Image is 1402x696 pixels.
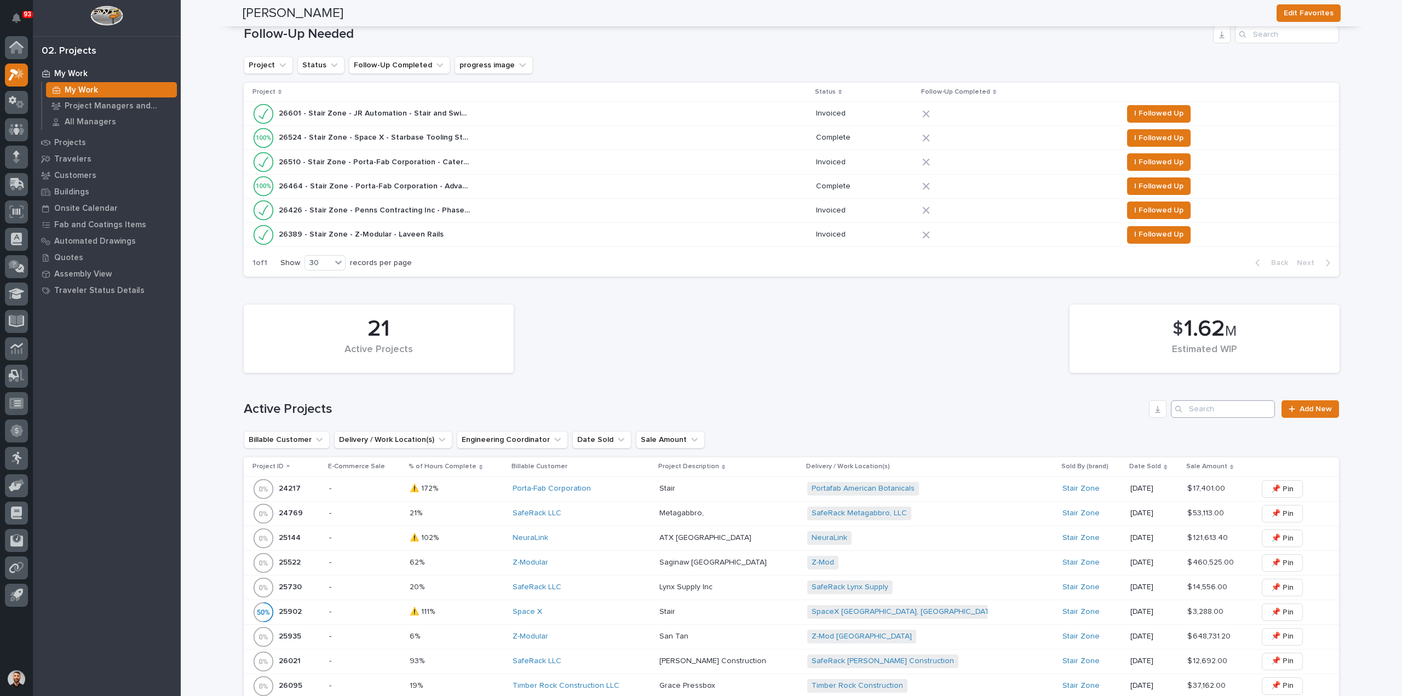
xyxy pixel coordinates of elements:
p: Date Sold [1129,461,1161,473]
tr: 2552225522 -62%62% Z-Modular Saginaw [GEOGRAPHIC_DATA]Saginaw [GEOGRAPHIC_DATA] Z-Mod Stair Zone ... [244,550,1339,575]
p: records per page [350,258,412,268]
p: Travelers [54,154,91,164]
button: Billable Customer [244,431,330,448]
p: 93% [410,654,427,666]
a: Customers [33,167,181,183]
p: 26095 [279,679,304,691]
p: Invoiced [816,109,913,118]
tr: 2514425144 -⚠️ 102%⚠️ 102% NeuraLink ATX [GEOGRAPHIC_DATA]ATX [GEOGRAPHIC_DATA] NeuraLink Stair Z... [244,526,1339,550]
a: Z-Mod [812,558,834,567]
tr: 26389 - Stair Zone - Z-Modular - Laveen Rails26389 - Stair Zone - Z-Modular - Laveen Rails Invoic... [244,222,1339,246]
tr: 2593525935 -6%6% Z-Modular San TanSan Tan Z-Mod [GEOGRAPHIC_DATA] Stair Zone [DATE]$ 648,731.20$ ... [244,624,1339,649]
p: Automated Drawings [54,237,136,246]
a: SafeRack Lynx Supply [812,583,888,592]
div: 02. Projects [42,45,96,57]
p: Follow-Up Completed [921,86,990,98]
button: 📌 Pin [1262,530,1303,547]
button: Delivery / Work Location(s) [334,431,452,448]
p: $ 14,556.00 [1187,580,1229,592]
p: Stair [659,605,677,617]
tr: 2590225902 -⚠️ 111%⚠️ 111% Space X StairStair SpaceX [GEOGRAPHIC_DATA], [GEOGRAPHIC_DATA] locatio... [244,600,1339,624]
a: Timber Rock Construction [812,681,903,691]
h1: Active Projects [244,401,1145,417]
p: Lynx Supply Inc [659,580,715,592]
a: Traveler Status Details [33,282,181,298]
p: Show [280,258,300,268]
p: 1 of 1 [244,250,276,277]
p: 21% [410,507,424,518]
p: 24217 [279,482,303,493]
p: E-Commerce Sale [328,461,385,473]
a: Stair Zone [1062,509,1100,518]
a: Z-Modular [513,632,548,641]
a: Stair Zone [1062,484,1100,493]
span: 📌 Pin [1271,679,1294,692]
button: I Followed Up [1127,153,1191,171]
p: 26464 - Stair Zone - Porta-Fab Corporation - Advanced Polymer Coatings [279,180,473,191]
p: - [329,533,401,543]
a: Z-Modular [513,558,548,567]
button: Follow-Up Completed [349,56,450,74]
a: Stair Zone [1062,583,1100,592]
span: I Followed Up [1134,180,1183,193]
button: I Followed Up [1127,129,1191,147]
p: Delivery / Work Location(s) [806,461,890,473]
p: Metagabbro, [659,507,706,518]
p: $ 37,162.00 [1187,679,1228,691]
p: % of Hours Complete [409,461,476,473]
p: 93 [24,10,31,18]
span: 📌 Pin [1271,630,1294,643]
a: Automated Drawings [33,233,181,249]
p: 26021 [279,654,303,666]
a: Buildings [33,183,181,200]
p: $ 648,731.20 [1187,630,1233,641]
tr: 2602126021 -93%93% SafeRack LLC [PERSON_NAME] Construction[PERSON_NAME] Construction SafeRack [PE... [244,649,1339,674]
button: Back [1246,258,1292,268]
p: $ 53,113.00 [1187,507,1226,518]
div: Search [1235,26,1339,43]
button: Next [1292,258,1339,268]
tr: 2476924769 -21%21% SafeRack LLC Metagabbro,Metagabbro, SafeRack Metagabbro, LLC Stair Zone [DATE]... [244,501,1339,526]
button: Project [244,56,293,74]
p: [DATE] [1130,509,1178,518]
p: 25144 [279,531,303,543]
p: $ 17,401.00 [1187,482,1227,493]
span: Next [1297,258,1321,268]
p: All Managers [65,117,116,127]
p: 6% [410,630,422,641]
p: Project Managers and Engineers [65,101,173,111]
p: Billable Customer [512,461,567,473]
input: Search [1171,400,1275,418]
p: Complete [816,182,913,191]
button: I Followed Up [1127,177,1191,195]
p: - [329,583,401,592]
button: users-avatar [5,668,28,691]
a: SpaceX [GEOGRAPHIC_DATA], [GEOGRAPHIC_DATA] location [812,607,1026,617]
a: Portafab American Botanicals [812,484,915,493]
p: Project Description [658,461,719,473]
p: 62% [410,556,427,567]
a: Onsite Calendar [33,200,181,216]
a: Assembly View [33,266,181,282]
a: Stair Zone [1062,632,1100,641]
span: Edit Favorites [1284,7,1334,20]
button: I Followed Up [1127,202,1191,219]
p: - [329,632,401,641]
p: $ 12,692.00 [1187,654,1229,666]
a: Projects [33,134,181,151]
p: Invoiced [816,206,913,215]
p: Grace Pressbox [659,679,717,691]
p: Saginaw [GEOGRAPHIC_DATA] [659,556,769,567]
a: My Work [33,65,181,82]
a: Stair Zone [1062,558,1100,567]
button: 📌 Pin [1262,653,1303,670]
a: All Managers [42,114,181,129]
p: Buildings [54,187,89,197]
a: SafeRack [PERSON_NAME] Construction [812,657,954,666]
button: 📌 Pin [1262,505,1303,522]
button: 📌 Pin [1262,677,1303,695]
a: SafeRack LLC [513,657,561,666]
tr: 26426 - Stair Zone - Penns Contracting Inc - Phase 226426 - Stair Zone - Penns Contracting Inc - ... [244,198,1339,222]
p: Status [815,86,836,98]
p: Traveler Status Details [54,286,145,296]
